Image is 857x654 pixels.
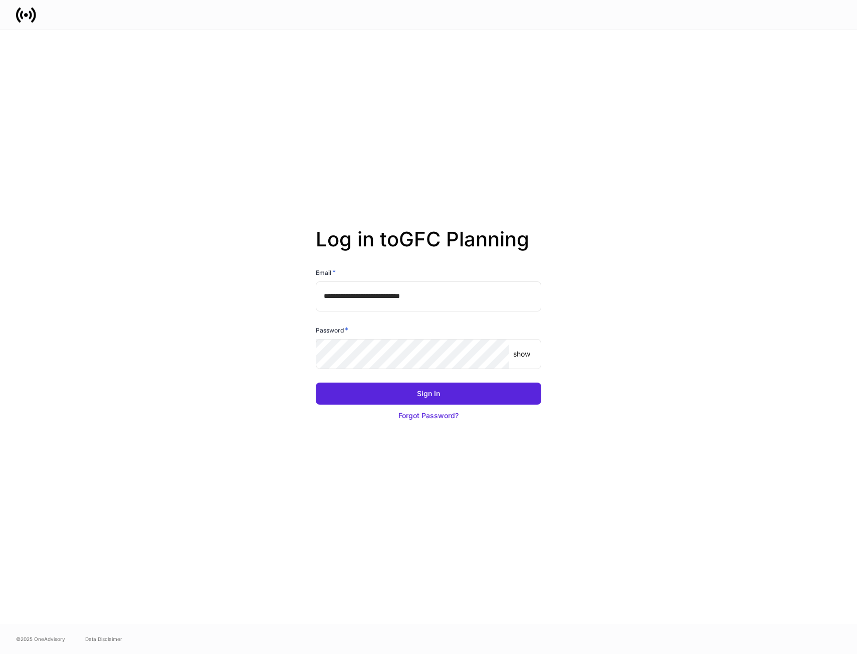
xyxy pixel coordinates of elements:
[316,383,541,405] button: Sign In
[316,325,348,335] h6: Password
[316,267,336,277] h6: Email
[316,405,541,427] button: Forgot Password?
[398,411,459,421] div: Forgot Password?
[513,349,530,359] p: show
[16,635,65,643] span: © 2025 OneAdvisory
[316,227,541,267] h2: Log in to GFC Planning
[85,635,122,643] a: Data Disclaimer
[417,389,440,399] div: Sign In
